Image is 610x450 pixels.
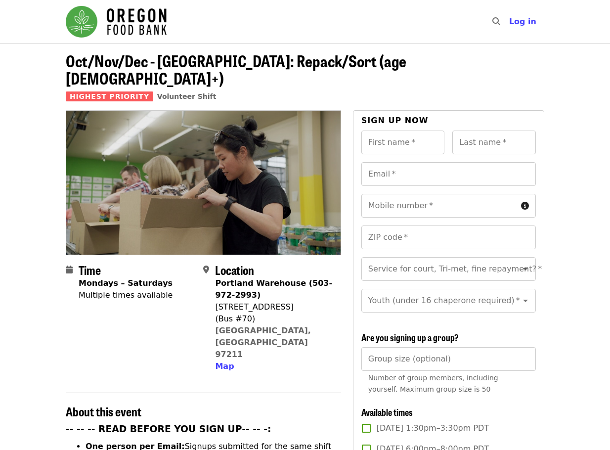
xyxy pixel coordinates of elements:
[79,261,101,278] span: Time
[519,262,532,276] button: Open
[361,162,536,186] input: Email
[79,278,173,288] strong: Mondays – Saturdays
[215,360,234,372] button: Map
[203,265,209,274] i: map-marker-alt icon
[361,194,517,218] input: Mobile number
[66,6,167,38] img: Oregon Food Bank - Home
[66,111,341,254] img: Oct/Nov/Dec - Portland: Repack/Sort (age 8+) organized by Oregon Food Bank
[506,10,514,34] input: Search
[519,294,532,308] button: Open
[509,17,536,26] span: Log in
[66,424,271,434] strong: -- -- -- READ BEFORE YOU SIGN UP-- -- -:
[66,265,73,274] i: calendar icon
[361,347,536,371] input: [object Object]
[215,261,254,278] span: Location
[66,91,153,101] span: Highest Priority
[492,17,500,26] i: search icon
[521,201,529,211] i: circle-info icon
[215,326,311,359] a: [GEOGRAPHIC_DATA], [GEOGRAPHIC_DATA] 97211
[215,278,332,300] strong: Portland Warehouse (503-972-2993)
[361,131,445,154] input: First name
[361,331,459,344] span: Are you signing up a group?
[361,405,413,418] span: Available times
[215,361,234,371] span: Map
[79,289,173,301] div: Multiple times available
[501,12,544,32] button: Log in
[66,403,141,420] span: About this event
[377,422,489,434] span: [DATE] 1:30pm–3:30pm PDT
[157,92,217,100] a: Volunteer Shift
[361,225,536,249] input: ZIP code
[452,131,536,154] input: Last name
[66,49,406,90] span: Oct/Nov/Dec - [GEOGRAPHIC_DATA]: Repack/Sort (age [DEMOGRAPHIC_DATA]+)
[215,301,333,313] div: [STREET_ADDRESS]
[215,313,333,325] div: (Bus #70)
[361,116,429,125] span: Sign up now
[368,374,498,393] span: Number of group members, including yourself. Maximum group size is 50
